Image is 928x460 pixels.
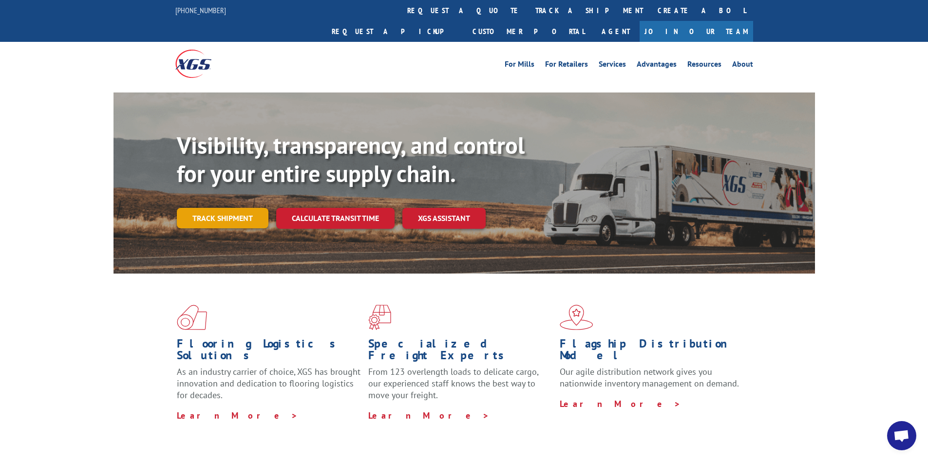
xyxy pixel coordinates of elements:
[177,208,268,228] a: Track shipment
[887,421,916,450] a: Open chat
[177,130,525,188] b: Visibility, transparency, and control for your entire supply chain.
[599,60,626,71] a: Services
[505,60,534,71] a: For Mills
[545,60,588,71] a: For Retailers
[177,410,298,421] a: Learn More >
[465,21,592,42] a: Customer Portal
[560,338,744,366] h1: Flagship Distribution Model
[368,338,552,366] h1: Specialized Freight Experts
[637,60,677,71] a: Advantages
[175,5,226,15] a: [PHONE_NUMBER]
[276,208,395,229] a: Calculate transit time
[640,21,753,42] a: Join Our Team
[732,60,753,71] a: About
[592,21,640,42] a: Agent
[368,410,490,421] a: Learn More >
[560,398,681,409] a: Learn More >
[177,338,361,366] h1: Flooring Logistics Solutions
[368,305,391,330] img: xgs-icon-focused-on-flooring-red
[368,366,552,409] p: From 123 overlength loads to delicate cargo, our experienced staff knows the best way to move you...
[560,366,739,389] span: Our agile distribution network gives you nationwide inventory management on demand.
[324,21,465,42] a: Request a pickup
[560,305,593,330] img: xgs-icon-flagship-distribution-model-red
[402,208,486,229] a: XGS ASSISTANT
[177,305,207,330] img: xgs-icon-total-supply-chain-intelligence-red
[687,60,721,71] a: Resources
[177,366,360,401] span: As an industry carrier of choice, XGS has brought innovation and dedication to flooring logistics...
